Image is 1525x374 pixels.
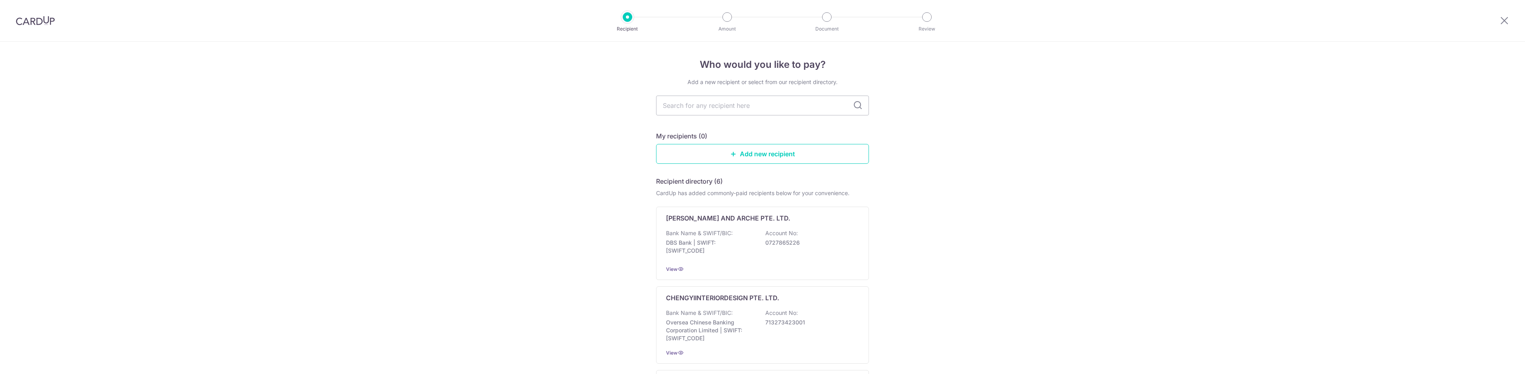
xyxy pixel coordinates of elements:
[666,229,733,237] p: Bank Name & SWIFT/BIC:
[656,58,869,72] h4: Who would you like to pay?
[765,318,854,326] p: 713273423001
[765,239,854,247] p: 0727865226
[765,229,798,237] p: Account No:
[666,213,790,223] p: [PERSON_NAME] AND ARCHE PTE. LTD.
[656,176,723,186] h5: Recipient directory (6)
[656,131,707,141] h5: My recipients (0)
[656,189,869,197] div: CardUp has added commonly-paid recipients below for your convenience.
[666,239,755,255] p: DBS Bank | SWIFT: [SWIFT_CODE]
[666,266,678,272] a: View
[698,25,757,33] p: Amount
[765,309,798,317] p: Account No:
[598,25,657,33] p: Recipient
[656,96,869,115] input: Search for any recipient here
[666,318,755,342] p: Oversea Chinese Banking Corporation Limited | SWIFT: [SWIFT_CODE]
[898,25,956,33] p: Review
[656,78,869,86] div: Add a new recipient or select from our recipient directory.
[656,144,869,164] a: Add new recipient
[666,293,779,303] p: CHENGYIINTERIORDESIGN PTE. LTD.
[666,309,733,317] p: Bank Name & SWIFT/BIC:
[16,16,55,25] img: CardUp
[666,350,678,356] a: View
[797,25,856,33] p: Document
[1474,350,1517,370] iframe: Opens a widget where you can find more information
